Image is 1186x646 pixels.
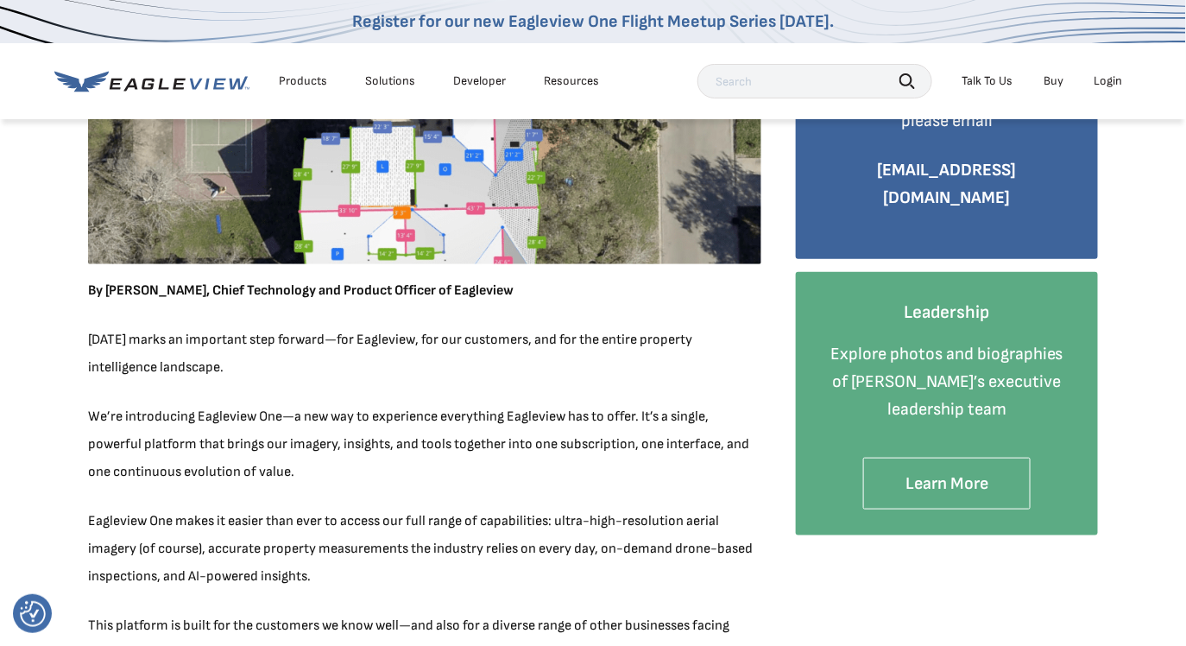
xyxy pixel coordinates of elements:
a: Buy [1044,73,1063,89]
a: Developer [453,73,506,89]
div: Talk To Us [962,73,1013,89]
p: We’re introducing Eagleview One—a new way to experience everything Eagleview has to offer. It’s a... [88,403,761,486]
img: Revisit consent button [20,601,46,627]
strong: By [PERSON_NAME], Chief Technology and Product Officer of Eagleview [88,282,514,299]
p: [DATE] marks an important step forward—for Eagleview, for our customers, and for the entire prope... [88,326,761,382]
a: Register for our new Eagleview One Flight Meetup Series [DATE]. [352,11,834,32]
h4: Leadership [822,298,1072,327]
p: Explore photos and biographies of [PERSON_NAME]’s executive leadership team [822,340,1072,423]
input: Search [697,64,932,98]
a: [EMAIL_ADDRESS][DOMAIN_NAME] [877,160,1016,208]
div: Solutions [365,73,415,89]
button: Consent Preferences [20,601,46,627]
div: Products [279,73,327,89]
p: Eagleview One makes it easier than ever to access our full range of capabilities: ultra-high-reso... [88,508,761,591]
div: Login [1095,73,1123,89]
div: Resources [544,73,599,89]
